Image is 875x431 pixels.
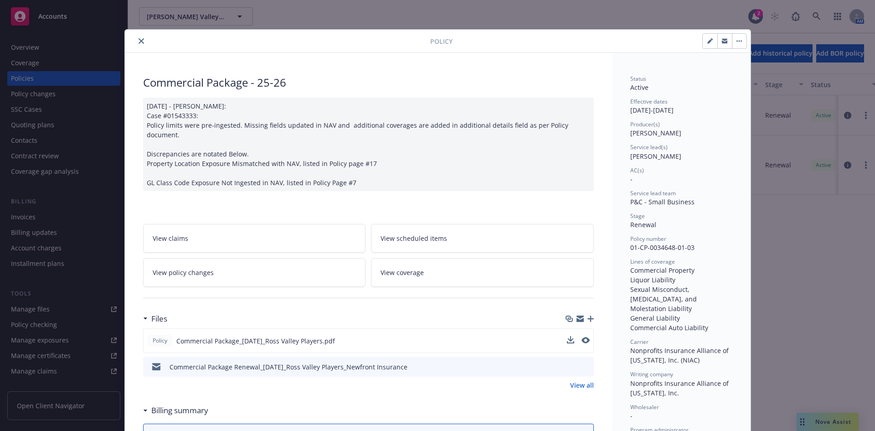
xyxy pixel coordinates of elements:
[630,189,676,197] span: Service lead team
[143,258,366,287] a: View policy changes
[153,268,214,277] span: View policy changes
[630,175,633,183] span: -
[170,362,407,372] div: Commercial Package Renewal_[DATE]_Ross Valley Players_Newfront Insurance
[151,313,167,325] h3: Files
[582,362,590,372] button: preview file
[430,36,453,46] span: Policy
[630,243,695,252] span: 01-CP-0034648-01-03
[143,405,208,416] div: Billing summary
[630,143,668,151] span: Service lead(s)
[630,120,660,128] span: Producer(s)
[630,370,673,378] span: Writing company
[143,313,167,325] div: Files
[381,234,447,243] span: View scheduled items
[371,224,594,253] a: View scheduled items
[567,362,575,372] button: download file
[630,235,666,243] span: Policy number
[630,152,681,161] span: [PERSON_NAME]
[371,258,594,287] a: View coverage
[630,313,732,323] div: General Liability
[136,36,147,47] button: close
[630,220,656,229] span: Renewal
[630,346,731,364] span: Nonprofits Insurance Alliance of [US_STATE], Inc. (NIAC)
[630,379,731,397] span: Nonprofits Insurance Alliance of [US_STATE], Inc.
[630,403,659,411] span: Wholesaler
[582,336,590,346] button: preview file
[630,275,732,285] div: Liquor Liability
[630,75,646,83] span: Status
[630,258,675,265] span: Lines of coverage
[630,265,732,275] div: Commercial Property
[567,336,574,346] button: download file
[570,380,594,390] a: View all
[176,336,335,346] span: Commercial Package_[DATE]_Ross Valley Players.pdf
[630,166,644,174] span: AC(s)
[630,98,668,105] span: Effective dates
[143,224,366,253] a: View claims
[630,411,633,420] span: -
[630,212,645,220] span: Stage
[630,129,681,137] span: [PERSON_NAME]
[143,75,594,90] div: Commercial Package - 25-26
[143,98,594,191] div: [DATE] - [PERSON_NAME]: Case #01543333: Policy limits were pre-ingested. Missing fields updated i...
[153,234,188,243] span: View claims
[630,197,695,206] span: P&C - Small Business
[630,285,732,313] div: Sexual Misconduct, [MEDICAL_DATA], and Molestation Liability
[630,83,649,92] span: Active
[381,268,424,277] span: View coverage
[630,98,732,115] div: [DATE] - [DATE]
[630,338,649,346] span: Carrier
[151,405,208,416] h3: Billing summary
[630,323,732,332] div: Commercial Auto Liability
[582,337,590,343] button: preview file
[567,336,574,343] button: download file
[151,337,169,345] span: Policy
